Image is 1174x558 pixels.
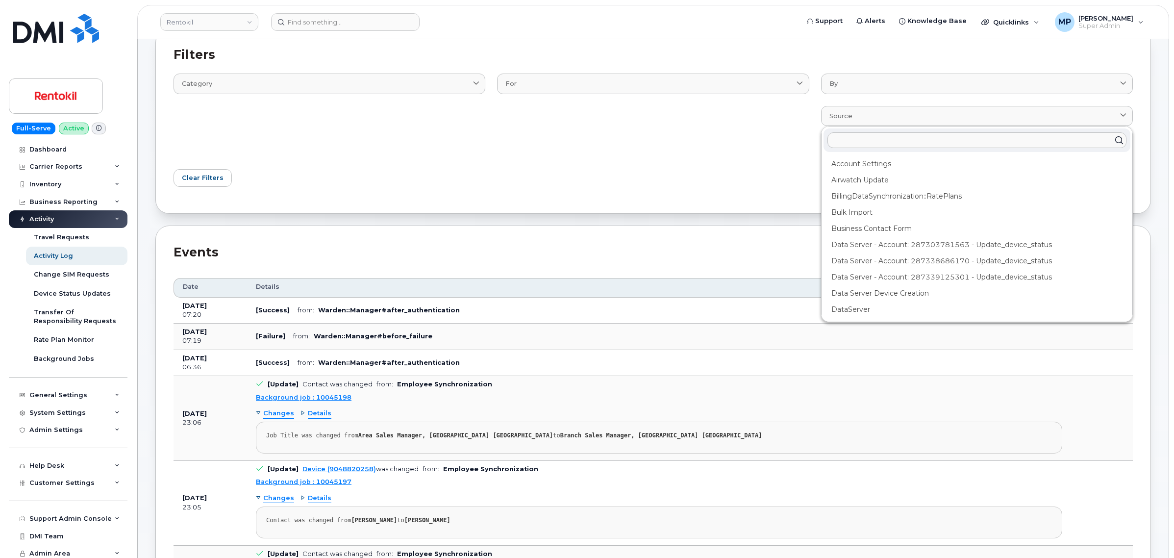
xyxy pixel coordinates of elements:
[318,306,460,314] b: Warden::Manager#after_authentication
[302,465,376,473] a: Device (9048820258)
[404,517,450,524] strong: [PERSON_NAME]
[256,332,285,340] b: [Failure]
[907,16,967,26] span: Knowledge Base
[271,13,420,31] input: Find something...
[829,79,838,88] span: By
[892,11,974,31] a: Knowledge Base
[1058,16,1071,28] span: MP
[824,285,1130,302] div: Data server device creation
[174,244,1133,261] div: Events
[824,221,1130,237] div: Business Contact Form
[560,432,762,439] strong: Branch Sales Manager, [GEOGRAPHIC_DATA] [GEOGRAPHIC_DATA]
[497,74,809,94] a: For
[268,380,299,388] b: [Update]
[302,465,419,473] div: was changed
[182,410,207,417] b: [DATE]
[256,282,279,291] span: Details
[1048,12,1150,32] div: Michael Partack
[358,432,553,439] strong: Area Sales Manager, [GEOGRAPHIC_DATA] [GEOGRAPHIC_DATA]
[308,494,331,503] span: Details
[268,465,299,473] b: [Update]
[376,550,393,558] span: from:
[266,432,1052,439] div: Job Title was changed from to
[302,380,373,388] div: Contact was changed
[256,478,351,485] a: Background job : 10045197
[821,106,1133,126] a: Source
[824,269,1130,285] div: Data Server - Account: 287339125301 - update_device_status
[815,16,843,26] span: Support
[821,74,1133,94] a: By
[824,204,1130,221] div: Bulk Import
[256,306,290,314] b: [Success]
[182,494,207,502] b: [DATE]
[1131,515,1167,551] iframe: Messenger Launcher
[800,11,849,31] a: Support
[160,13,258,31] a: Rentokil
[865,16,885,26] span: Alerts
[397,380,492,388] b: Employee Synchronization
[829,111,852,121] span: Source
[1078,14,1133,22] span: [PERSON_NAME]
[302,550,373,558] div: Contact was changed
[1078,22,1133,30] span: Super Admin
[174,47,1133,62] h2: Filters
[182,302,207,309] b: [DATE]
[351,517,397,524] strong: [PERSON_NAME]
[174,169,232,187] button: Clear Filters
[182,363,238,372] div: 06:36
[183,282,199,291] span: Date
[974,12,1046,32] div: Quicklinks
[824,188,1130,204] div: BillingDataSynchronization::RatePlans
[376,380,393,388] span: from:
[397,550,492,558] b: Employee Synchronization
[824,318,1130,334] div: Device Billing Info
[266,517,1052,524] div: Contact was changed from to
[993,18,1029,26] span: Quicklinks
[263,494,294,503] span: Changes
[423,465,439,473] span: from:
[824,253,1130,269] div: Data Server - Account: 287338686170 - update_device_status
[182,503,238,512] div: 23:05
[182,355,207,362] b: [DATE]
[182,328,207,335] b: [DATE]
[256,359,290,366] b: [Success]
[182,173,224,182] span: Clear Filters
[443,465,538,473] b: Employee Synchronization
[263,409,294,418] span: Changes
[824,237,1130,253] div: Data Server - Account: 287303781563 - update_device_status
[505,79,517,88] span: For
[182,310,238,319] div: 07:20
[182,336,238,345] div: 07:19
[298,306,314,314] span: from:
[182,418,238,427] div: 23:06
[298,359,314,366] span: from:
[308,409,331,418] span: Details
[824,156,1130,172] div: Account Settings
[182,79,212,88] span: Category
[314,332,432,340] b: Warden::Manager#before_failure
[256,394,351,401] a: Background job : 10045198
[268,550,299,558] b: [Update]
[824,172,1130,188] div: Airwatch update
[318,359,460,366] b: Warden::Manager#after_authentication
[174,74,485,94] a: Category
[293,332,310,340] span: from:
[824,302,1130,318] div: DataServer
[849,11,892,31] a: Alerts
